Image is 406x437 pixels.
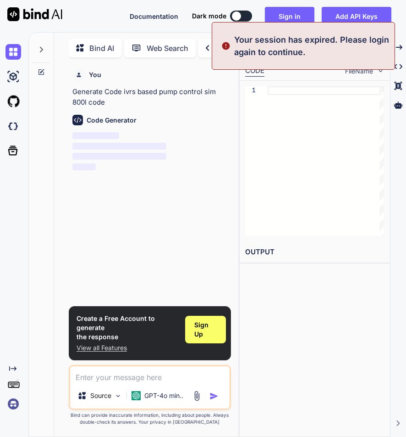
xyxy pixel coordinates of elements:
span: Sign Up [194,320,216,339]
img: chat [5,44,21,60]
div: 1 [245,86,256,95]
span: FileName [345,67,373,76]
button: Sign in [265,7,314,25]
p: Bind AI [89,43,114,54]
span: Dark mode [192,11,226,21]
p: Web Search [147,43,188,54]
img: signin [5,396,21,412]
button: Add API Keys [322,7,391,25]
h1: Create a Free Account to generate the response [77,314,178,342]
img: ai-studio [5,69,21,84]
img: GPT-4o mini [132,391,141,400]
p: GPT-4o min.. [144,391,183,400]
span: ‌ [72,153,166,160]
h6: You [89,70,101,79]
img: Bind AI [7,7,62,21]
img: darkCloudIdeIcon [5,118,21,134]
img: Pick Models [114,392,122,400]
h6: Code Generator [87,116,137,125]
p: Source [90,391,111,400]
span: ‌ [72,132,119,139]
button: Documentation [130,11,178,21]
img: alert [221,34,230,58]
img: attachment [192,391,202,401]
p: View all Features [77,343,178,353]
div: CODE [245,66,264,77]
p: Generate Code ivrs based pump control sim 800l code [72,87,229,107]
img: chevron down [377,67,384,75]
img: githubLight [5,94,21,109]
img: icon [209,392,219,401]
span: Documentation [130,12,178,20]
p: Bind can provide inaccurate information, including about people. Always double-check its answers.... [69,412,230,426]
span: ‌ [72,143,166,150]
h2: OUTPUT [240,241,390,263]
span: ‌ [72,163,96,170]
p: Your session has expired. Please login again to continue. [234,34,389,58]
